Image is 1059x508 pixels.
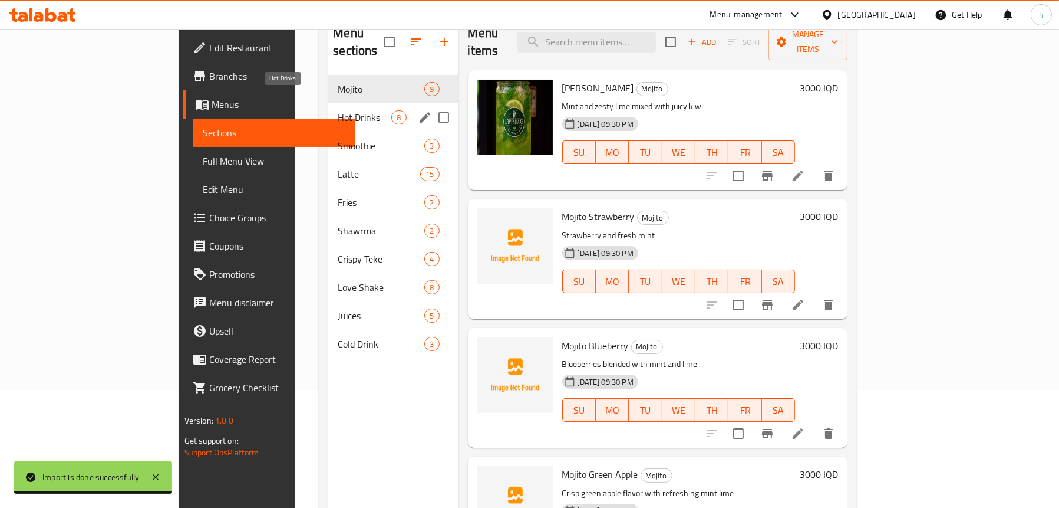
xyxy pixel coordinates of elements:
a: Menus [183,90,355,119]
span: Select all sections [377,30,402,54]
button: FR [728,140,761,164]
button: delete [814,291,843,319]
span: [PERSON_NAME] [562,79,634,97]
span: Manage items [778,27,838,57]
a: Full Menu View [193,147,355,175]
span: TU [634,402,657,419]
button: SA [762,140,795,164]
span: Mojito [641,469,672,483]
button: FR [728,270,761,293]
span: Mojito [638,211,668,225]
span: Add item [683,33,721,51]
a: Edit Menu [193,175,355,204]
span: Edit Menu [203,182,346,196]
div: items [424,195,439,209]
a: Coupons [183,232,355,260]
div: items [424,224,439,238]
div: Mojito [338,82,424,96]
button: WE [662,398,695,422]
span: Shawrma [338,224,424,238]
span: 2 [425,197,438,208]
div: Mojito [636,82,668,96]
a: Menu disclaimer [183,289,355,317]
button: TU [629,398,662,422]
span: 2 [425,225,438,237]
button: FR [728,398,761,422]
span: SU [568,402,591,419]
button: SA [762,398,795,422]
span: Mojito Strawberry [562,208,635,225]
span: SU [568,273,591,290]
span: 1.0.0 [215,413,233,428]
span: 9 [425,84,438,95]
button: Manage items [768,24,847,60]
span: Select to update [726,421,751,446]
a: Coverage Report [183,345,355,373]
button: Add section [430,28,458,56]
span: [DATE] 09:30 PM [573,248,638,259]
span: 4 [425,254,438,265]
input: search [517,32,656,53]
span: MO [601,144,624,161]
div: items [424,337,439,351]
h6: 3000 IQD [800,337,838,354]
button: Branch-specific-item [753,419,781,448]
div: [GEOGRAPHIC_DATA] [838,8,916,21]
span: Get support on: [184,433,239,448]
button: WE [662,140,695,164]
span: Promotions [209,267,346,281]
nav: Menu sections [328,70,458,363]
button: Branch-specific-item [753,291,781,319]
span: Edit Restaurant [209,41,346,55]
a: Edit menu item [791,427,805,441]
span: TH [700,144,724,161]
button: TU [629,270,662,293]
span: 15 [421,169,438,180]
div: Mojito [631,340,663,354]
span: SA [767,402,790,419]
button: Branch-specific-item [753,162,781,190]
button: MO [596,270,629,293]
span: SU [568,144,591,161]
span: MO [601,402,624,419]
button: SU [562,398,596,422]
p: Crisp green apple flavor with refreshing mint lime [562,486,796,501]
span: FR [733,402,757,419]
div: items [424,139,439,153]
span: Mojito Blueberry [562,337,629,355]
p: Mint and zesty lime mixed with juicy kiwi [562,99,796,114]
span: Full Menu View [203,154,346,168]
span: Hot Drinks [338,110,391,124]
a: Support.OpsPlatform [184,445,259,460]
span: Choice Groups [209,211,346,225]
span: h [1039,8,1044,21]
span: TH [700,402,724,419]
span: Branches [209,69,346,83]
span: Latte [338,167,420,181]
div: Mojito [637,211,669,225]
button: SA [762,270,795,293]
button: MO [596,140,629,164]
div: Smoothie3 [328,132,458,160]
span: Crispy Teke [338,252,424,266]
span: Love Shake [338,280,424,294]
span: 8 [425,282,438,293]
span: TH [700,273,724,290]
span: Upsell [209,324,346,338]
div: Cold Drink3 [328,330,458,358]
span: Coverage Report [209,352,346,366]
p: Blueberries blended with mint and lime [562,357,796,372]
button: Add [683,33,721,51]
div: Juices5 [328,301,458,330]
div: Fries2 [328,188,458,217]
span: Juices [338,309,424,323]
span: WE [667,144,691,161]
span: Mojito [632,340,662,353]
div: Mojito [641,468,672,483]
div: items [424,280,439,294]
span: Mojito Green Apple [562,466,638,483]
button: TH [695,140,728,164]
button: WE [662,270,695,293]
span: Menus [212,97,346,112]
div: items [424,82,439,96]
